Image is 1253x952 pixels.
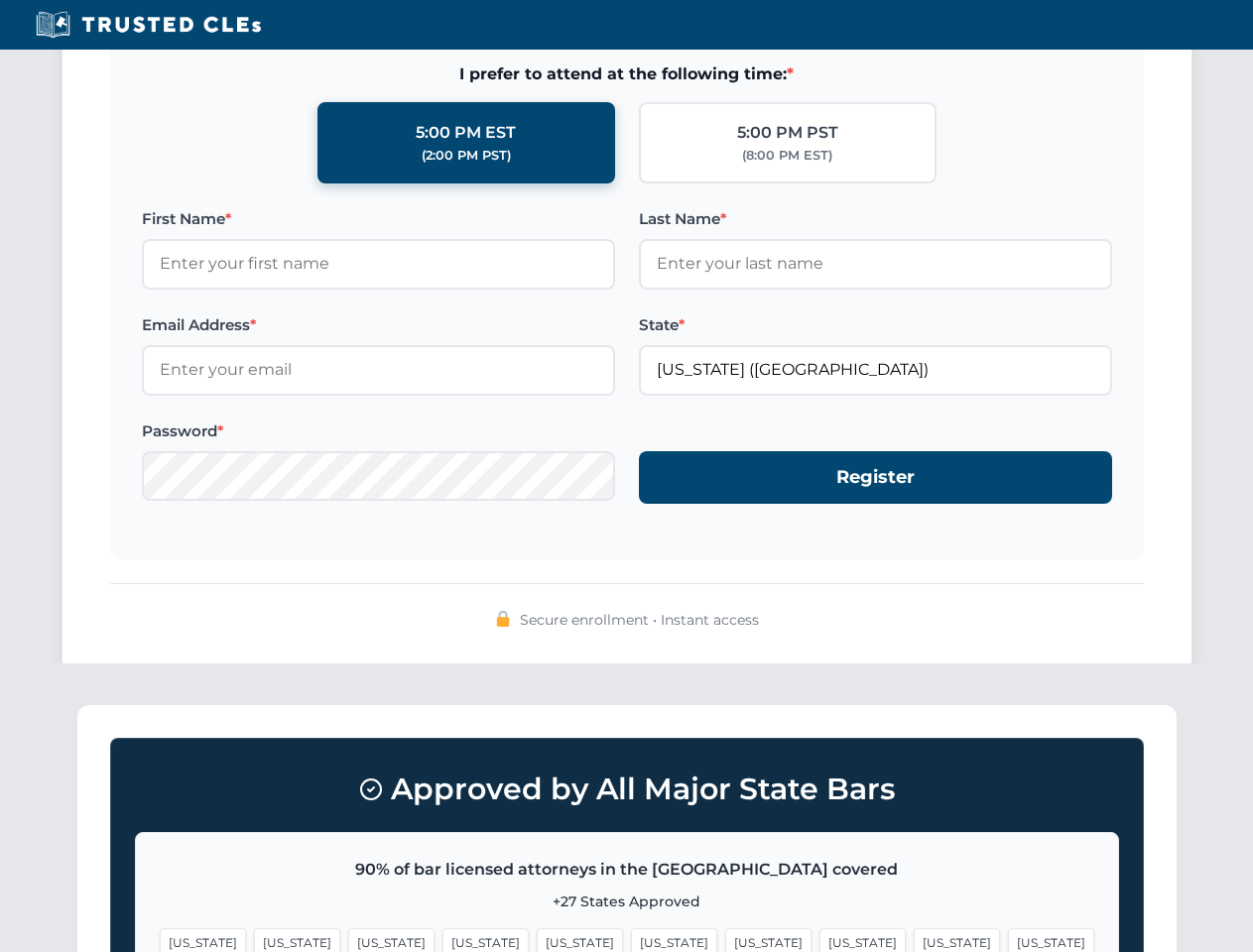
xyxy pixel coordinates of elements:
[416,120,516,146] div: 5:00 PM EST
[142,419,615,443] label: Password
[160,891,1094,912] p: +27 States Approved
[639,207,1112,231] label: Last Name
[639,345,1112,395] input: Florida (FL)
[160,857,1094,883] p: 90% of bar licensed attorneys in the [GEOGRAPHIC_DATA] covered
[495,611,511,627] img: 🔒
[639,451,1112,504] button: Register
[737,120,838,146] div: 5:00 PM PST
[520,609,759,631] span: Secure enrollment • Instant access
[135,763,1119,816] h3: Approved by All Major State Bars
[422,146,511,166] div: (2:00 PM PST)
[142,61,1112,87] span: I prefer to attend at the following time:
[142,313,615,337] label: Email Address
[142,239,615,289] input: Enter your first name
[639,313,1112,337] label: State
[142,207,615,231] label: First Name
[639,239,1112,289] input: Enter your last name
[30,10,267,40] img: Trusted CLEs
[142,345,615,395] input: Enter your email
[742,146,832,166] div: (8:00 PM EST)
